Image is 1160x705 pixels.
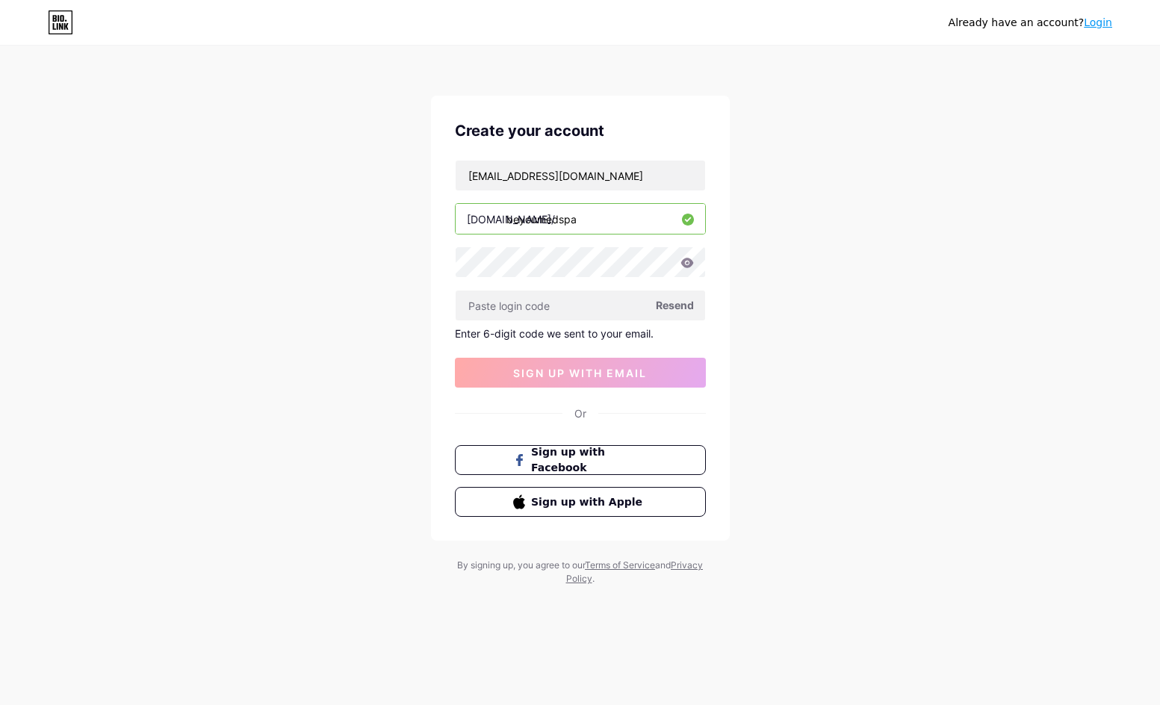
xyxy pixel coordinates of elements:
div: Or [574,406,586,421]
button: Sign up with Apple [455,487,706,517]
span: Sign up with Apple [531,494,647,510]
div: By signing up, you agree to our and . [453,559,707,586]
a: Terms of Service [585,559,655,571]
div: Create your account [455,119,706,142]
span: Sign up with Facebook [531,444,647,476]
div: [DOMAIN_NAME]/ [467,211,555,227]
button: sign up with email [455,358,706,388]
button: Sign up with Facebook [455,445,706,475]
span: sign up with email [513,367,647,379]
input: Paste login code [456,291,705,320]
div: Already have an account? [949,15,1112,31]
a: Login [1084,16,1112,28]
input: username [456,204,705,234]
input: Email [456,161,705,190]
span: Resend [656,297,694,313]
div: Enter 6-digit code we sent to your email. [455,327,706,340]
